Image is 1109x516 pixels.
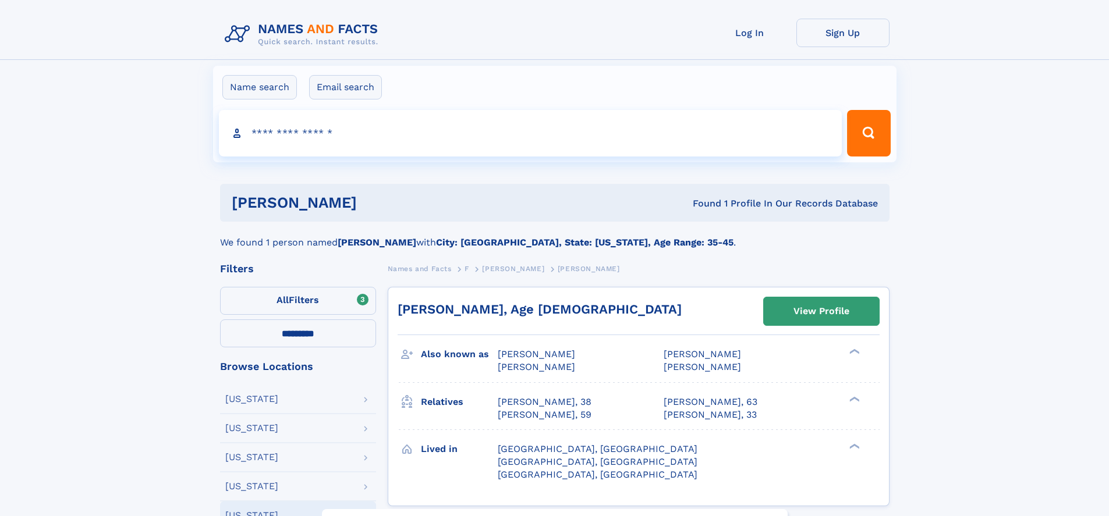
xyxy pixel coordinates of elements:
a: Log In [703,19,796,47]
b: City: [GEOGRAPHIC_DATA], State: [US_STATE], Age Range: 35-45 [436,237,734,248]
a: [PERSON_NAME], 38 [498,396,591,408]
a: [PERSON_NAME] [482,261,544,276]
div: ❯ [846,395,860,403]
a: [PERSON_NAME], Age [DEMOGRAPHIC_DATA] [398,302,682,316]
div: ❯ [846,348,860,355]
button: Search Button [847,110,890,156]
b: [PERSON_NAME] [338,237,416,248]
h1: [PERSON_NAME] [232,195,525,210]
span: [PERSON_NAME] [664,361,741,372]
label: Email search [309,75,382,99]
label: Filters [220,287,376,315]
span: [GEOGRAPHIC_DATA], [GEOGRAPHIC_DATA] [498,456,697,467]
div: Browse Locations [220,361,376,372]
span: [PERSON_NAME] [482,265,544,273]
span: F [465,265,469,273]
span: [GEOGRAPHIC_DATA], [GEOGRAPHIC_DATA] [498,469,697,480]
div: Filters [220,264,376,274]
a: [PERSON_NAME], 59 [498,408,591,421]
input: search input [219,110,842,156]
a: Names and Facts [388,261,452,276]
div: [US_STATE] [225,482,278,491]
span: All [277,294,289,305]
div: We found 1 person named with . [220,222,890,250]
a: F [465,261,469,276]
a: Sign Up [796,19,890,47]
div: Found 1 Profile In Our Records Database [525,197,878,210]
div: [US_STATE] [225,394,278,404]
span: [PERSON_NAME] [498,361,575,372]
div: View Profile [793,298,849,325]
div: ❯ [846,442,860,450]
span: [PERSON_NAME] [664,348,741,360]
a: [PERSON_NAME], 33 [664,408,757,421]
span: [PERSON_NAME] [498,348,575,360]
h3: Also known as [421,344,498,364]
div: [US_STATE] [225,424,278,433]
h3: Lived in [421,439,498,459]
a: [PERSON_NAME], 63 [664,396,757,408]
span: [GEOGRAPHIC_DATA], [GEOGRAPHIC_DATA] [498,443,697,454]
label: Name search [222,75,297,99]
h3: Relatives [421,392,498,412]
img: Logo Names and Facts [220,19,388,50]
span: [PERSON_NAME] [558,265,620,273]
div: [US_STATE] [225,453,278,462]
a: View Profile [764,297,879,325]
